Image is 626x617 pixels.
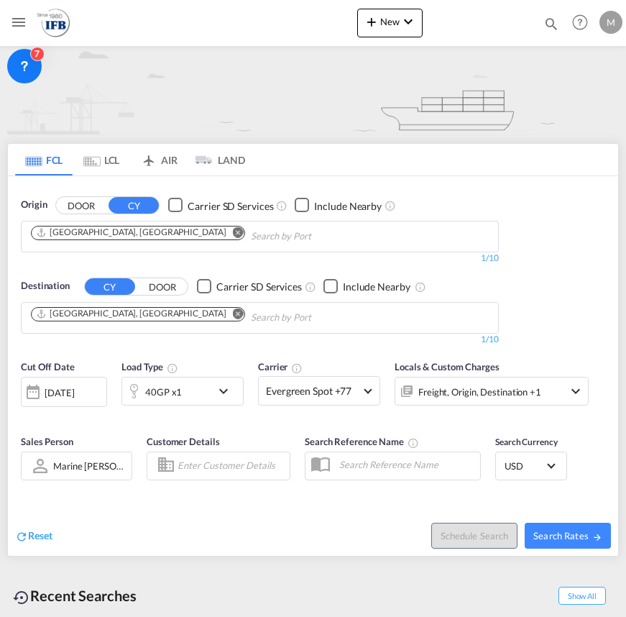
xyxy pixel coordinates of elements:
div: icon-magnify [543,16,559,37]
md-icon: Unchecked: Ignores neighbouring ports when fetching rates.Checked : Includes neighbouring ports w... [415,281,426,293]
button: CY [85,278,135,295]
div: 40GP x1 [145,382,182,402]
img: de31bbe0256b11eebba44b54815f083d.png [37,6,70,39]
div: Include Nearby [343,280,410,294]
button: Note: By default Schedule search will only considerorigin ports, destination ports and cut off da... [431,523,517,549]
md-icon: Your search will be saved by the below given name [408,437,419,449]
md-checkbox: Checkbox No Ink [168,198,273,213]
input: Enter Customer Details [178,455,285,477]
span: Carrier [258,361,303,373]
span: New [363,16,417,27]
div: 1/10 [21,334,499,346]
md-select: Sales Person: Marine Di Cicco [52,455,128,476]
div: Help [568,10,599,36]
md-icon: Unchecked: Ignores neighbouring ports when fetching rates.Checked : Includes neighbouring ports w... [385,200,396,211]
div: 40GP x1icon-chevron-down [121,377,244,406]
md-icon: icon-refresh [15,530,28,543]
input: Chips input. [251,225,387,248]
md-icon: Unchecked: Search for CY (Container Yard) services for all selected carriers.Checked : Search for... [276,200,287,211]
md-icon: icon-chevron-down [567,383,584,400]
div: Carrier SD Services [188,199,273,214]
span: Search Currency [495,437,558,447]
span: Reset [28,529,52,541]
div: Marine [PERSON_NAME] [53,460,157,472]
span: Load Type [121,361,178,373]
md-pagination-wrapper: Use the left and right arrow keys to navigate between tabs [15,144,245,175]
md-icon: icon-information-outline [167,362,178,374]
div: M [599,11,622,34]
span: Help [568,10,592,35]
button: icon-plus 400-fgNewicon-chevron-down [357,9,423,37]
md-tab-item: AIR [130,144,188,175]
md-icon: Unchecked: Search for CY (Container Yard) services for all selected carriers.Checked : Search for... [305,281,316,293]
button: Toggle Mobile Navigation [4,8,33,37]
md-icon: icon-magnify [543,16,559,32]
md-icon: icon-plus 400-fg [363,13,380,30]
div: Recent Searches [7,580,142,612]
span: Evergreen Spot +77 [266,384,359,398]
md-tab-item: LAND [188,144,245,175]
md-tab-item: LCL [73,144,130,175]
input: Chips input. [251,306,387,329]
md-icon: The selected Trucker/Carrierwill be displayed in the rate results If the rates are from another f... [291,362,303,374]
md-icon: icon-arrow-right [592,532,602,542]
md-checkbox: Checkbox No Ink [323,279,410,294]
button: DOOR [56,197,106,214]
span: Cut Off Date [21,361,75,373]
span: Search Reference Name [305,436,419,447]
div: Carrier SD Services [216,280,302,294]
span: Sales Person [21,436,73,447]
md-icon: icon-chevron-down [400,13,417,30]
span: Customer Details [147,436,219,447]
button: Remove [223,308,244,322]
button: Search Ratesicon-arrow-right [525,523,611,549]
span: Show All [558,587,606,605]
input: Search Reference Name [332,454,480,475]
md-chips-wrap: Chips container. Use arrow keys to select chips. [29,221,393,248]
span: Search Rates [533,530,602,541]
div: 1/10 [21,252,499,265]
div: Include Nearby [314,199,382,214]
md-select: Select Currency: $ USDUnited States Dollar [503,455,559,476]
span: Destination [21,279,70,293]
div: Shanghai, CNSHA [36,227,226,239]
div: Freight Origin Destination Factory Stuffingicon-chevron-down [395,377,589,406]
img: new-FCL.png [7,45,619,134]
div: [DATE] [21,377,107,407]
div: Press delete to remove this chip. [36,227,229,239]
button: DOOR [137,278,188,295]
div: Press delete to remove this chip. [36,308,229,320]
div: [DATE] [45,386,74,399]
md-datepicker: Select [21,406,32,425]
span: Origin [21,198,47,212]
md-chips-wrap: Chips container. Use arrow keys to select chips. [29,303,393,329]
button: Remove [223,227,244,241]
div: Le Havre, FRLEH [36,308,226,320]
md-checkbox: Checkbox No Ink [197,279,302,294]
span: Locals & Custom Charges [395,361,500,373]
span: USD [505,460,545,472]
button: CY [109,197,159,214]
md-tab-item: FCL [15,144,73,175]
md-icon: icon-airplane [140,152,157,163]
md-icon: icon-chevron-down [215,383,239,400]
div: icon-refreshReset [15,529,52,544]
md-icon: icon-backup-restore [13,589,30,606]
div: OriginDOOR CY Checkbox No InkUnchecked: Search for CY (Container Yard) services for all selected ... [8,176,618,556]
div: Freight Origin Destination Factory Stuffing [418,382,541,402]
md-checkbox: Checkbox No Ink [295,198,382,213]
